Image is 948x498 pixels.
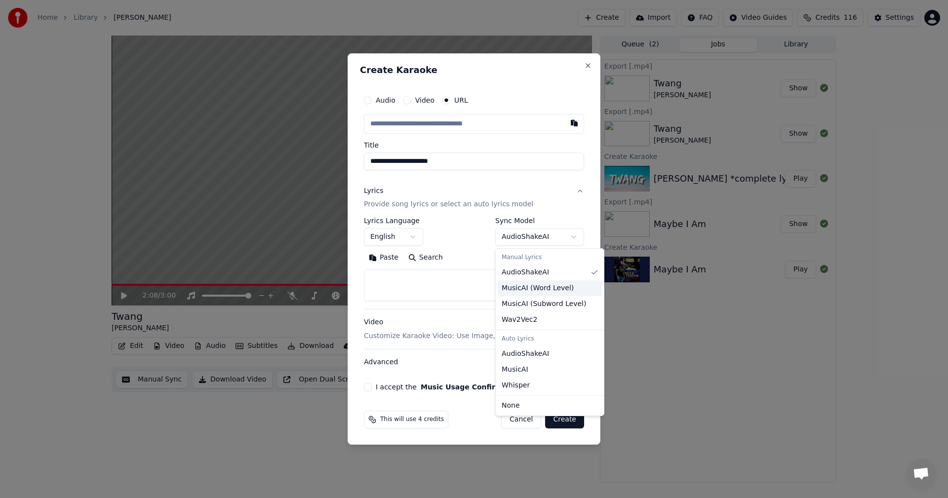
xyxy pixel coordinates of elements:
[498,251,602,265] div: Manual Lyrics
[502,283,574,293] span: MusicAI ( Word Level )
[502,315,537,325] span: Wav2Vec2
[502,349,549,359] span: AudioShakeAI
[502,299,586,309] span: MusicAI ( Subword Level )
[498,332,602,346] div: Auto Lyrics
[502,401,520,411] span: None
[502,268,549,277] span: AudioShakeAI
[502,381,530,390] span: Whisper
[502,365,528,375] span: MusicAI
